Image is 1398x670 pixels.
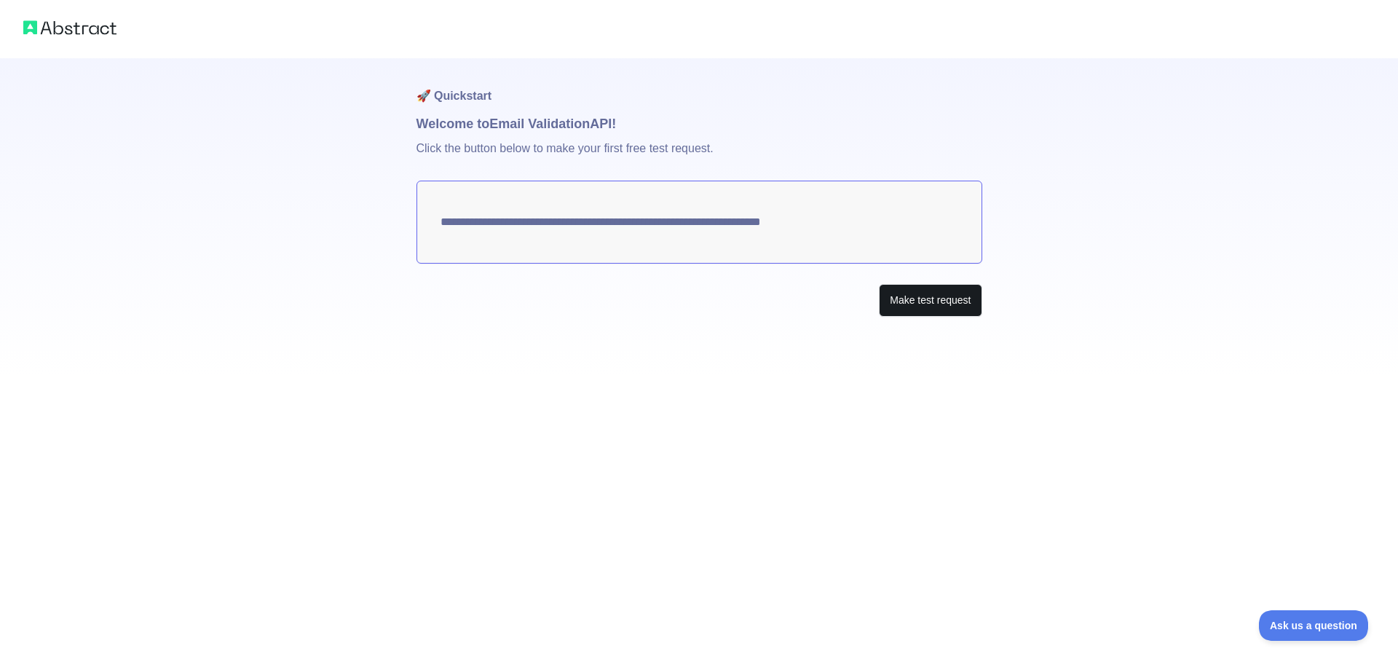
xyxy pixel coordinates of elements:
img: Abstract logo [23,17,116,38]
iframe: Toggle Customer Support [1259,610,1369,641]
h1: 🚀 Quickstart [416,58,982,114]
h1: Welcome to Email Validation API! [416,114,982,134]
p: Click the button below to make your first free test request. [416,134,982,181]
button: Make test request [879,284,982,317]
